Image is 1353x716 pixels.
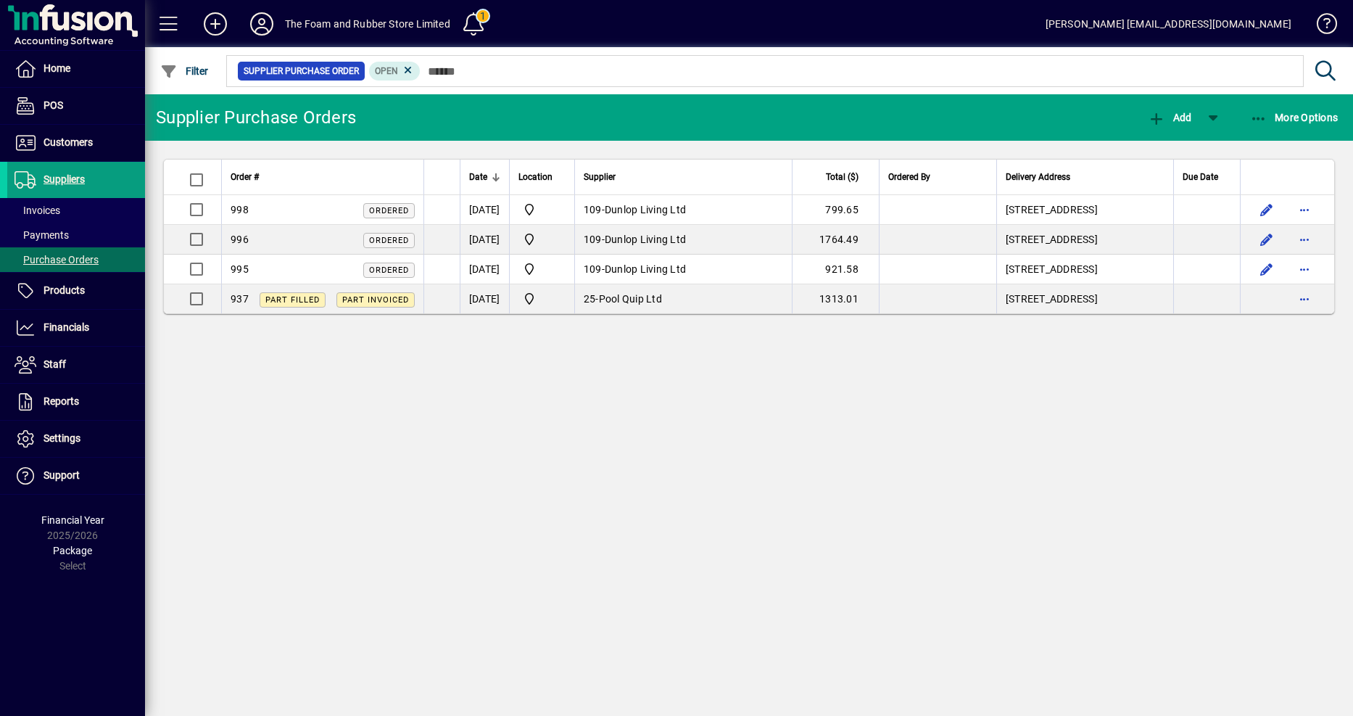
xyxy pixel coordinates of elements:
a: Customers [7,125,145,161]
td: - [574,195,792,225]
span: Dunlop Living Ltd [605,263,686,275]
span: Ordered [369,206,409,215]
button: More options [1293,228,1316,251]
mat-chip: Completion Status: Open [369,62,421,81]
div: [PERSON_NAME] [EMAIL_ADDRESS][DOMAIN_NAME] [1046,12,1291,36]
div: Supplier [584,169,783,185]
span: Foam & Rubber Store [518,231,566,248]
div: Supplier Purchase Orders [156,106,356,129]
div: Location [518,169,566,185]
a: Invoices [7,198,145,223]
button: Edit [1255,258,1278,281]
span: Financial Year [41,514,104,526]
td: 799.65 [792,195,879,225]
span: Invoices [15,205,60,216]
span: Reports [44,395,79,407]
span: Part Invoiced [342,295,409,305]
div: Order # [231,169,415,185]
a: Financials [7,310,145,346]
button: More options [1293,198,1316,221]
span: Foam & Rubber Store [518,201,566,218]
span: Payments [15,229,69,241]
td: - [574,255,792,284]
span: Open [375,66,398,76]
button: More Options [1246,104,1342,131]
button: Add [1144,104,1195,131]
span: Products [44,284,85,296]
a: Home [7,51,145,87]
span: Supplier Purchase Order [244,64,359,78]
a: Purchase Orders [7,247,145,272]
a: Products [7,273,145,309]
span: Ordered [369,236,409,245]
span: 995 [231,263,249,275]
a: POS [7,88,145,124]
div: The Foam and Rubber Store Limited [285,12,450,36]
span: Ordered [369,266,409,275]
span: 998 [231,204,249,215]
td: 921.58 [792,255,879,284]
a: Reports [7,384,145,420]
button: Add [192,11,239,37]
span: 25 [584,293,596,305]
td: [DATE] [460,195,509,225]
span: Dunlop Living Ltd [605,234,686,245]
td: - [574,284,792,313]
span: Support [44,469,80,481]
button: More options [1293,287,1316,310]
span: Filter [160,65,209,77]
span: Suppliers [44,173,85,185]
span: 109 [584,234,602,245]
td: 1764.49 [792,225,879,255]
span: Dunlop Living Ltd [605,204,686,215]
span: 937 [231,293,249,305]
span: 996 [231,234,249,245]
span: Delivery Address [1006,169,1070,185]
button: Filter [157,58,212,84]
td: 1313.01 [792,284,879,313]
div: Date [469,169,500,185]
td: [STREET_ADDRESS] [996,255,1173,284]
span: Location [518,169,553,185]
div: Total ($) [801,169,872,185]
button: Profile [239,11,285,37]
span: Due Date [1183,169,1218,185]
span: Total ($) [826,169,858,185]
span: 109 [584,263,602,275]
span: More Options [1250,112,1338,123]
span: Staff [44,358,66,370]
span: Supplier [584,169,616,185]
div: Ordered By [888,169,988,185]
button: Edit [1255,198,1278,221]
td: [STREET_ADDRESS] [996,225,1173,255]
span: Part Filled [265,295,320,305]
span: Ordered By [888,169,930,185]
td: [DATE] [460,284,509,313]
span: Purchase Orders [15,254,99,266]
span: Order # [231,169,259,185]
span: POS [44,99,63,111]
span: 109 [584,204,602,215]
span: Customers [44,136,93,148]
button: Edit [1255,228,1278,251]
td: [STREET_ADDRESS] [996,195,1173,225]
td: [DATE] [460,225,509,255]
span: Financials [44,321,89,333]
span: Package [53,545,92,556]
a: Support [7,458,145,494]
td: [DATE] [460,255,509,284]
span: Home [44,62,70,74]
td: - [574,225,792,255]
span: Foam & Rubber Store [518,290,566,308]
span: Date [469,169,487,185]
span: Settings [44,432,80,444]
button: More options [1293,258,1316,281]
div: Due Date [1183,169,1231,185]
a: Staff [7,347,145,383]
a: Knowledge Base [1306,3,1335,50]
span: Pool Quip Ltd [599,293,662,305]
td: [STREET_ADDRESS] [996,284,1173,313]
span: Add [1148,112,1191,123]
span: Foam & Rubber Store [518,260,566,278]
a: Settings [7,421,145,457]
